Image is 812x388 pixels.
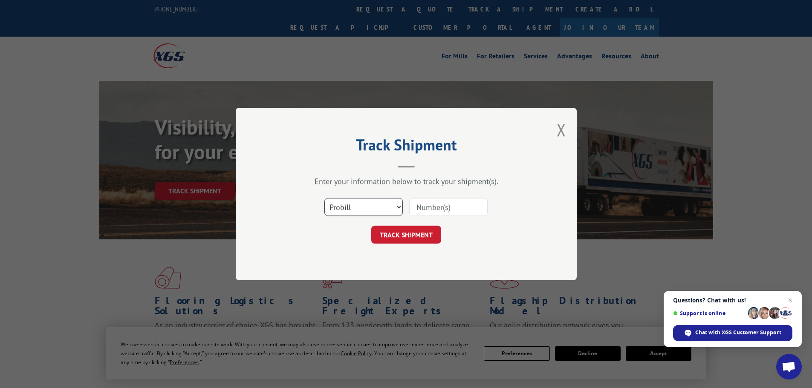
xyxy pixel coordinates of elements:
[278,139,534,155] h2: Track Shipment
[278,176,534,186] div: Enter your information below to track your shipment(s).
[409,198,488,216] input: Number(s)
[673,297,792,304] span: Questions? Chat with us!
[776,354,802,379] div: Open chat
[673,310,745,316] span: Support is online
[695,329,781,336] span: Chat with XGS Customer Support
[673,325,792,341] div: Chat with XGS Customer Support
[557,118,566,141] button: Close modal
[371,226,441,244] button: TRACK SHIPMENT
[785,295,795,305] span: Close chat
